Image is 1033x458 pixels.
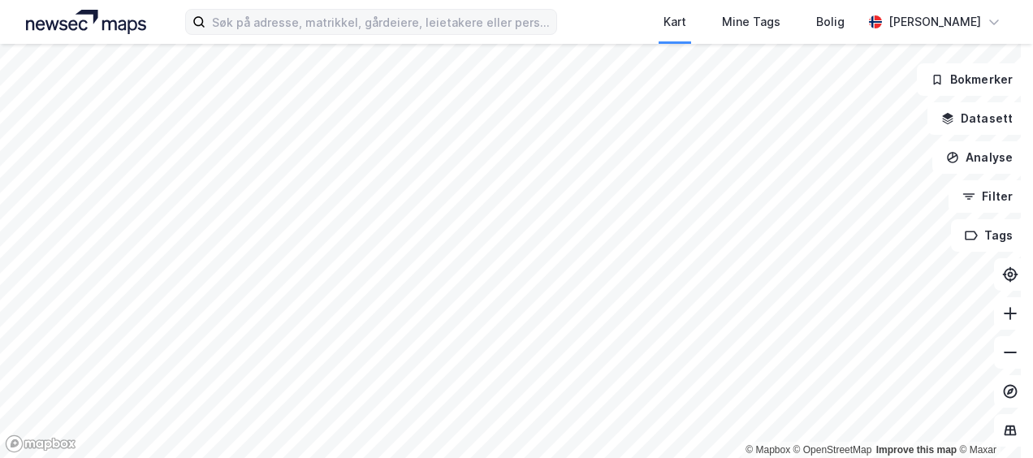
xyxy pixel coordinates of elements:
div: Kontrollprogram for chat [952,380,1033,458]
div: Mine Tags [722,12,780,32]
input: Søk på adresse, matrikkel, gårdeiere, leietakere eller personer [205,10,555,34]
img: logo.a4113a55bc3d86da70a041830d287a7e.svg [26,10,146,34]
iframe: Chat Widget [952,380,1033,458]
div: Bolig [816,12,845,32]
div: Kart [663,12,686,32]
div: [PERSON_NAME] [888,12,981,32]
